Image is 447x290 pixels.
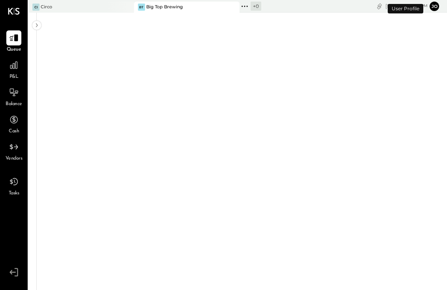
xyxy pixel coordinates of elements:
div: User Profile [388,4,423,13]
div: [DATE] [385,2,428,10]
span: Vendors [6,155,23,162]
button: jo [430,2,439,11]
div: Circo [41,4,52,10]
div: Big Top Brewing [146,4,183,10]
span: pm [421,3,428,9]
a: Cash [0,112,27,135]
div: BT [138,4,145,11]
div: + 0 [251,2,261,11]
span: Tasks [9,190,19,197]
a: Vendors [0,139,27,162]
span: Cash [9,128,19,135]
span: Balance [6,101,22,108]
a: Queue [0,30,27,53]
a: P&L [0,58,27,81]
div: Ci [32,4,40,11]
div: copy link [375,2,383,10]
a: Balance [0,85,27,108]
span: 6 : 21 [404,2,420,10]
span: Queue [7,46,21,53]
span: P&L [9,73,19,81]
a: Tasks [0,174,27,197]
